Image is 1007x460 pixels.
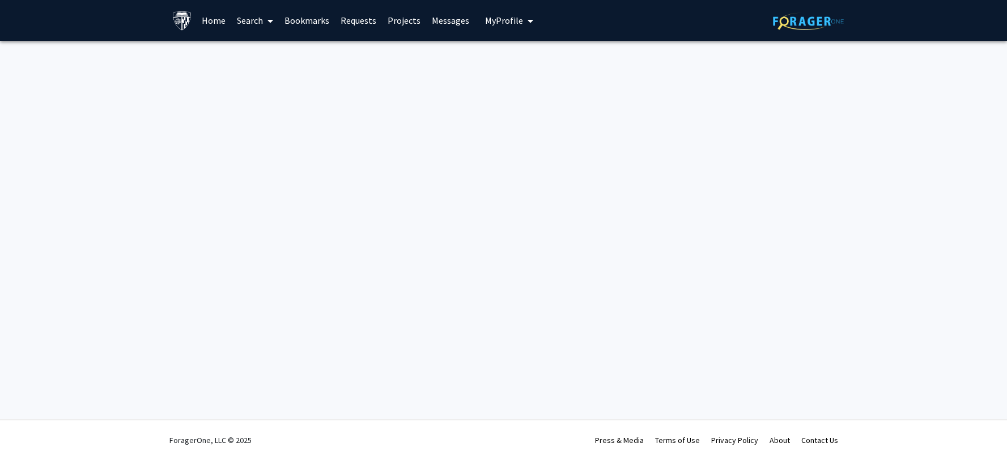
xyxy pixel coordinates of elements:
[172,11,192,31] img: Johns Hopkins University Logo
[711,435,758,445] a: Privacy Policy
[382,1,426,40] a: Projects
[196,1,231,40] a: Home
[279,1,335,40] a: Bookmarks
[655,435,700,445] a: Terms of Use
[485,15,523,26] span: My Profile
[773,12,844,30] img: ForagerOne Logo
[595,435,644,445] a: Press & Media
[231,1,279,40] a: Search
[801,435,838,445] a: Contact Us
[335,1,382,40] a: Requests
[169,420,252,460] div: ForagerOne, LLC © 2025
[426,1,475,40] a: Messages
[770,435,790,445] a: About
